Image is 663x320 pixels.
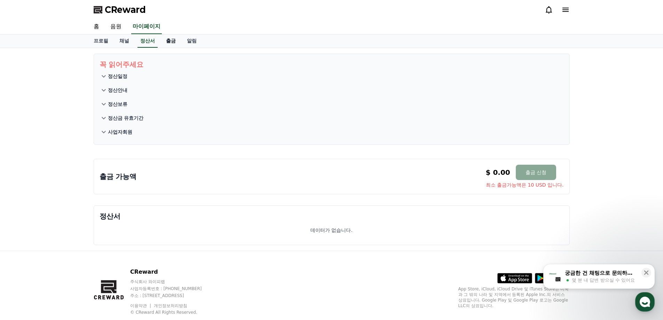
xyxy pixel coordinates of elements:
[64,232,72,237] span: 대화
[130,286,215,291] p: 사업자등록번호 : [PHONE_NUMBER]
[486,167,510,177] p: $ 0.00
[130,303,152,308] a: 이용약관
[100,125,564,139] button: 사업자회원
[105,4,146,15] span: CReward
[114,34,135,48] a: 채널
[100,83,564,97] button: 정산안내
[154,303,187,308] a: 개인정보처리방침
[130,293,215,298] p: 주소 : [STREET_ADDRESS]
[130,279,215,284] p: 주식회사 와이피랩
[108,101,127,108] p: 정산보류
[108,73,127,80] p: 정산일정
[88,34,114,48] a: 프로필
[181,34,202,48] a: 알림
[100,172,137,181] p: 출금 가능액
[137,34,158,48] a: 정산서
[130,268,215,276] p: CReward
[22,231,26,237] span: 홈
[88,19,105,34] a: 홈
[100,60,564,69] p: 꼭 읽어주세요
[100,211,564,221] p: 정산서
[100,111,564,125] button: 정산금 유효기간
[108,87,127,94] p: 정산안내
[516,165,556,180] button: 출금 신청
[131,19,162,34] a: 마이페이지
[160,34,181,48] a: 출금
[108,115,144,122] p: 정산금 유효기간
[46,221,90,238] a: 대화
[108,128,132,135] p: 사업자회원
[94,4,146,15] a: CReward
[105,19,127,34] a: 음원
[2,221,46,238] a: 홈
[100,69,564,83] button: 정산일정
[310,227,353,234] p: 데이터가 없습니다.
[90,221,134,238] a: 설정
[486,181,564,188] span: 최소 출금가능액은 10 USD 입니다.
[130,310,215,315] p: © CReward All Rights Reserved.
[100,97,564,111] button: 정산보류
[108,231,116,237] span: 설정
[458,286,570,309] p: App Store, iCloud, iCloud Drive 및 iTunes Store는 미국과 그 밖의 나라 및 지역에서 등록된 Apple Inc.의 서비스 상표입니다. Goo...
